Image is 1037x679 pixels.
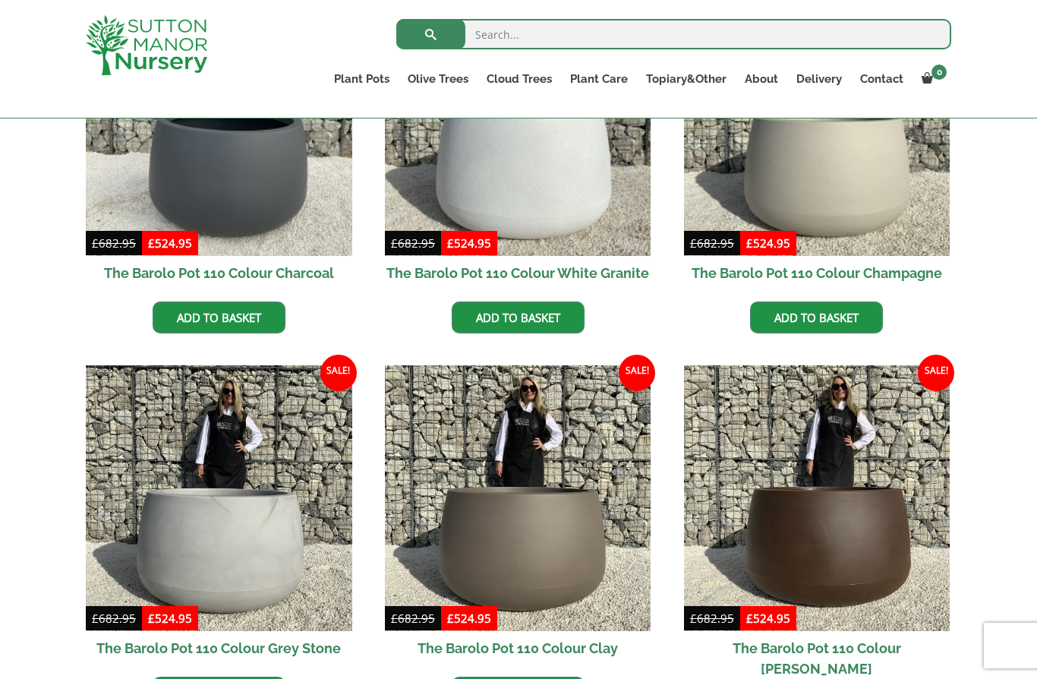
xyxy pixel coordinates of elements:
[86,256,352,290] h2: The Barolo Pot 110 Colour Charcoal
[148,611,155,626] span: £
[684,256,950,290] h2: The Barolo Pot 110 Colour Champagne
[92,235,99,251] span: £
[92,611,136,626] bdi: 682.95
[746,235,753,251] span: £
[746,235,790,251] bdi: 524.95
[396,19,951,49] input: Search...
[447,611,491,626] bdi: 524.95
[690,611,734,626] bdi: 682.95
[447,235,491,251] bdi: 524.95
[385,256,651,290] h2: The Barolo Pot 110 Colour White Granite
[561,68,637,90] a: Plant Care
[690,235,697,251] span: £
[148,235,155,251] span: £
[750,302,883,333] a: Add to basket: “The Barolo Pot 110 Colour Champagne”
[92,611,99,626] span: £
[690,235,734,251] bdi: 682.95
[148,611,192,626] bdi: 524.95
[86,365,352,632] img: The Barolo Pot 110 Colour Grey Stone
[153,302,285,333] a: Add to basket: “The Barolo Pot 110 Colour Charcoal”
[385,631,651,665] h2: The Barolo Pot 110 Colour Clay
[684,365,950,632] img: The Barolo Pot 110 Colour Mocha Brown
[746,611,790,626] bdi: 524.95
[385,365,651,666] a: Sale! The Barolo Pot 110 Colour Clay
[391,611,435,626] bdi: 682.95
[478,68,561,90] a: Cloud Trees
[736,68,787,90] a: About
[787,68,851,90] a: Delivery
[86,631,352,665] h2: The Barolo Pot 110 Colour Grey Stone
[86,15,207,75] img: logo
[851,68,912,90] a: Contact
[391,235,435,251] bdi: 682.95
[931,65,947,80] span: 0
[746,611,753,626] span: £
[637,68,736,90] a: Topiary&Other
[320,355,357,391] span: Sale!
[452,302,585,333] a: Add to basket: “The Barolo Pot 110 Colour White Granite”
[385,365,651,632] img: The Barolo Pot 110 Colour Clay
[92,235,136,251] bdi: 682.95
[690,611,697,626] span: £
[447,611,454,626] span: £
[391,611,398,626] span: £
[148,235,192,251] bdi: 524.95
[399,68,478,90] a: Olive Trees
[86,365,352,666] a: Sale! The Barolo Pot 110 Colour Grey Stone
[447,235,454,251] span: £
[325,68,399,90] a: Plant Pots
[918,355,954,391] span: Sale!
[619,355,655,391] span: Sale!
[391,235,398,251] span: £
[912,68,951,90] a: 0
